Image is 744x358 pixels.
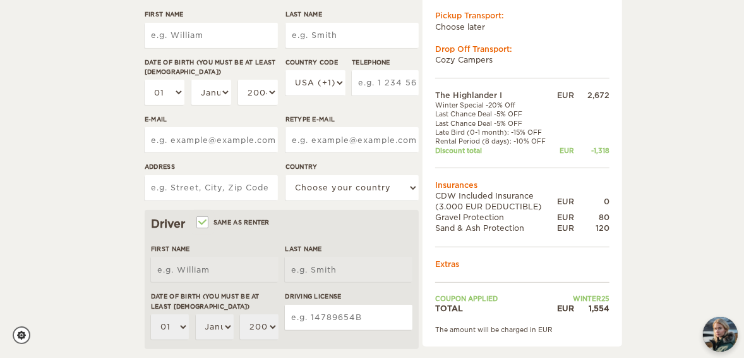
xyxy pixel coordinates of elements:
[574,303,609,314] div: 1,554
[285,127,419,152] input: e.g. example@example.com
[285,257,412,282] input: e.g. Smith
[285,292,412,301] label: Driving License
[435,137,557,145] td: Rental Period (8 days): -10% OFF
[435,44,609,54] div: Drop Off Transport:
[574,212,609,223] div: 80
[198,216,270,228] label: Same as renter
[435,128,557,137] td: Late Bird (0-1 month): -15% OFF
[435,180,609,190] td: Insurances
[285,114,419,124] label: Retype E-mail
[145,175,278,201] input: e.g. Street, City, Zip Code
[435,54,609,65] td: Cozy Campers
[198,219,206,228] input: Same as renter
[285,58,345,67] label: Country Code
[435,119,557,128] td: Last Chance Deal -5% OFF
[13,326,39,344] a: Cookie settings
[703,317,738,352] img: Freyja at Cozy Campers
[352,70,419,96] input: e.g. 1 234 567 890
[557,196,574,207] div: EUR
[557,146,574,155] div: EUR
[574,90,609,101] div: 2,672
[435,109,557,118] td: Last Chance Deal -5% OFF
[435,303,557,314] td: TOTAL
[557,212,574,223] div: EUR
[574,196,609,207] div: 0
[151,257,279,282] input: e.g. William
[151,216,412,231] div: Driver
[435,146,557,155] td: Discount total
[557,303,574,314] div: EUR
[285,244,412,254] label: Last Name
[435,294,557,303] td: Coupon applied
[435,212,557,223] td: Gravel Protection
[352,58,419,67] label: Telephone
[557,294,609,303] td: WINTER25
[145,9,278,19] label: First Name
[285,23,419,48] input: e.g. Smith
[435,325,609,334] div: The amount will be charged in EUR
[435,190,557,212] td: CDW Included Insurance (3.000 EUR DEDUCTIBLE)
[151,292,279,311] label: Date of birth (You must be at least [DEMOGRAPHIC_DATA])
[285,9,419,19] label: Last Name
[557,223,574,233] div: EUR
[435,10,609,21] div: Pickup Transport:
[435,259,609,269] td: Extras
[151,244,279,254] label: First Name
[145,127,278,152] input: e.g. example@example.com
[435,90,557,101] td: The Highlander I
[145,23,278,48] input: e.g. William
[145,58,278,77] label: Date of birth (You must be at least [DEMOGRAPHIC_DATA])
[435,223,557,233] td: Sand & Ash Protection
[574,146,609,155] div: -1,318
[703,317,738,352] button: chat-button
[145,114,278,124] label: E-mail
[285,305,412,330] input: e.g. 14789654B
[145,162,278,171] label: Address
[574,223,609,233] div: 120
[285,162,419,171] label: Country
[435,22,609,32] td: Choose later
[435,101,557,109] td: Winter Special -20% Off
[557,90,574,101] div: EUR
